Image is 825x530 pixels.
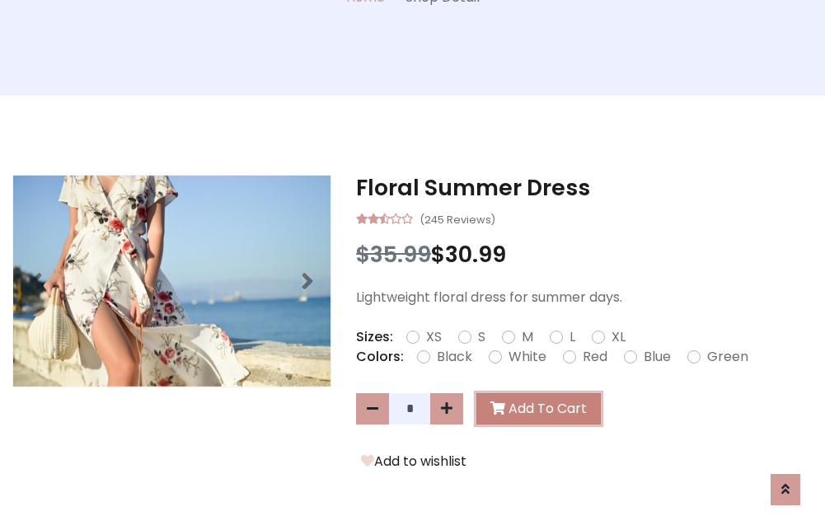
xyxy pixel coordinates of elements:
label: L [570,327,575,347]
label: White [509,347,546,367]
span: $35.99 [356,239,431,270]
label: Blue [644,347,671,367]
img: Image [13,176,330,387]
label: S [478,327,485,347]
p: Sizes: [356,327,393,347]
p: Colors: [356,347,404,367]
label: XS [426,327,442,347]
label: Green [707,347,748,367]
small: (245 Reviews) [420,209,495,228]
h3: Floral Summer Dress [356,175,813,201]
label: Black [437,347,472,367]
p: Lightweight floral dress for summer days. [356,288,813,307]
label: M [522,327,533,347]
button: Add to wishlist [356,451,471,472]
h3: $ [356,242,813,268]
span: 30.99 [445,239,506,270]
label: Red [583,347,607,367]
label: XL [612,327,626,347]
button: Add To Cart [476,393,601,424]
